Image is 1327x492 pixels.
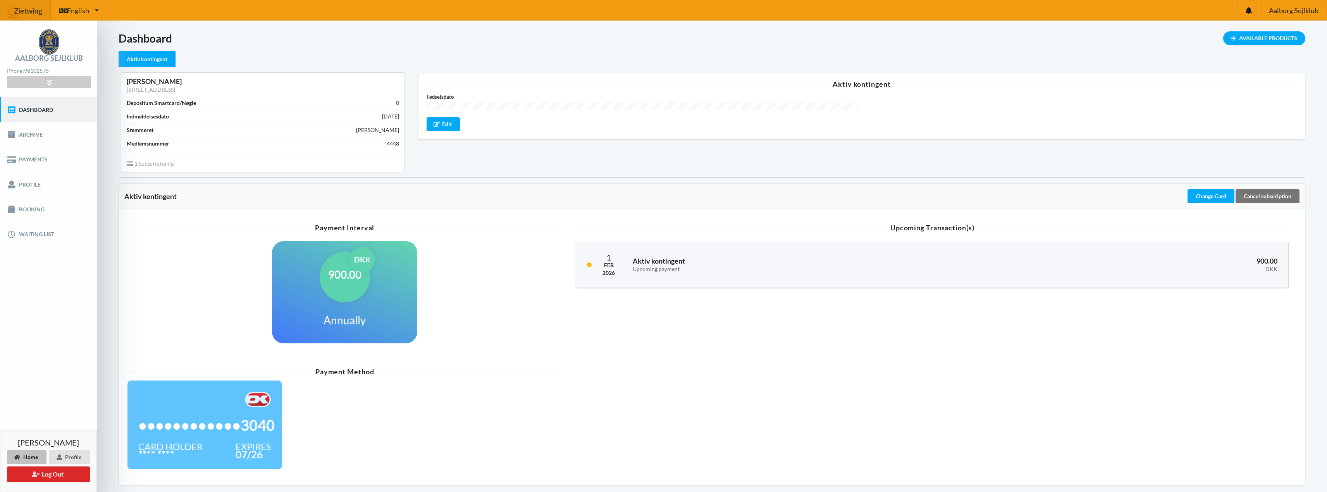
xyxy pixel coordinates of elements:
div: Aktiv kontingent [427,81,1297,87]
div: Change Card [1188,189,1234,203]
div: [DATE] [382,113,399,120]
div: 2026 [602,269,615,277]
div: Phone: [7,66,91,76]
div: Payment Interval [135,224,554,231]
span: •••• [138,421,172,429]
div: Aalborg Sejlklub [15,55,83,62]
strong: 98102575 [24,67,49,74]
div: Payment Method [130,368,559,375]
div: [PERSON_NAME] [356,126,399,134]
div: Indmeldelsesdato [127,113,169,120]
span: [PERSON_NAME] [18,439,79,446]
div: Aktiv kontingent [119,51,176,67]
div: Depositum Smartcard/Nøgle [127,99,196,107]
div: DKK [976,266,1277,273]
h1: Dashboard [119,31,1305,45]
div: Feb [602,261,615,269]
div: 07/26 [236,451,271,458]
div: 1 [602,253,615,261]
label: Fødselsdato [427,93,859,101]
div: Profile [49,450,90,464]
h1: 900.00 [328,267,361,281]
div: DKK [350,247,375,272]
span: •••• [207,421,241,429]
div: Home [7,450,46,464]
span: •••• [172,421,207,429]
div: Cancel subscription [1236,189,1299,203]
span: English [67,7,89,14]
div: Card Holder [138,443,203,451]
div: Upcoming payment [633,266,965,273]
button: Log Out [7,466,90,482]
div: [PERSON_NAME] [127,77,399,86]
div: 4448 [387,140,399,147]
div: Stemmeret [127,126,153,134]
div: Upcoming Transaction(s) [576,224,1289,231]
h3: Aktiv kontingent [633,257,965,272]
div: Medlemsnummer [127,140,169,147]
div: Aktiv kontingent [124,192,1186,200]
div: 0 [396,99,399,107]
h3: 900.00 [976,257,1277,272]
img: F+AAQC4Rur0ZFP9BwAAAABJRU5ErkJggg== [245,392,271,407]
h1: Annually [324,313,366,327]
div: Edit [427,117,460,131]
img: logo [39,29,59,55]
a: [STREET_ADDRESS] [127,86,175,93]
span: 1 Subscription(s) [127,160,175,167]
span: 3040 [241,421,275,429]
div: Expires [236,443,271,451]
div: Available Products [1223,31,1305,45]
span: Aalborg Sejlklub [1269,7,1318,14]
